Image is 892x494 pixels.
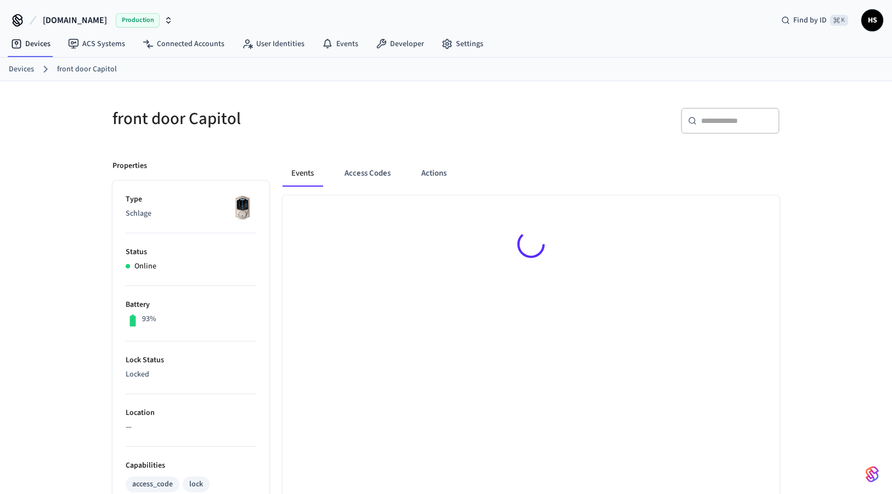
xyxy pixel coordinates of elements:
p: Battery [126,299,256,311]
a: Connected Accounts [134,34,233,54]
span: Find by ID [793,15,827,26]
a: front door Capitol [57,64,117,75]
span: Production [116,13,160,27]
p: — [126,422,256,433]
div: Find by ID⌘ K [772,10,857,30]
p: Location [126,407,256,419]
a: Events [313,34,367,54]
p: Online [134,261,156,272]
a: Settings [433,34,492,54]
button: Access Codes [336,160,399,187]
p: Schlage [126,208,256,220]
button: HS [861,9,883,31]
a: User Identities [233,34,313,54]
img: SeamLogoGradient.69752ec5.svg [866,465,879,483]
div: access_code [132,479,173,490]
p: Status [126,246,256,258]
a: Devices [9,64,34,75]
p: 93% [142,313,156,325]
button: Events [283,160,323,187]
span: ⌘ K [830,15,848,26]
img: Schlage Sense Smart Deadbolt with Camelot Trim, Front [229,194,256,221]
h5: front door Capitol [112,108,439,130]
p: Lock Status [126,355,256,366]
button: Actions [413,160,455,187]
div: ant example [283,160,780,187]
a: ACS Systems [59,34,134,54]
a: Devices [2,34,59,54]
div: lock [189,479,203,490]
p: Capabilities [126,460,256,471]
span: HS [862,10,882,30]
a: Developer [367,34,433,54]
p: Locked [126,369,256,380]
p: Properties [112,160,147,172]
p: Type [126,194,256,205]
span: [DOMAIN_NAME] [43,14,107,27]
